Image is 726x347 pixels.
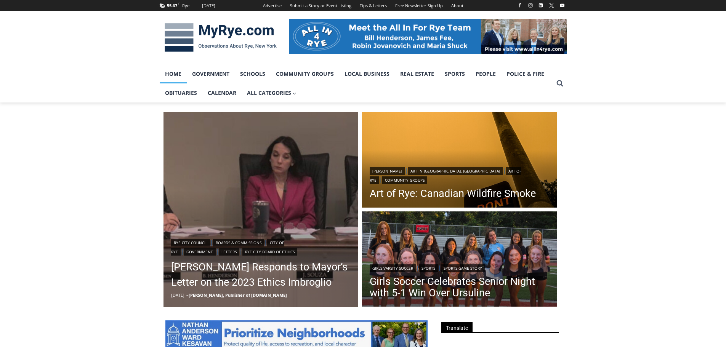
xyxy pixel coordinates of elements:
[362,112,557,209] a: Read More Art of Rye: Canadian Wildfire Smoke
[160,83,202,102] a: Obituaries
[408,167,503,175] a: Art in [GEOGRAPHIC_DATA], [GEOGRAPHIC_DATA]
[160,18,282,58] img: MyRye.com
[219,248,239,256] a: Letters
[289,19,567,53] img: All in for Rye
[271,64,339,83] a: Community Groups
[370,276,550,299] a: Girls Soccer Celebrates Senior Night with 5-1 Win Over Ursuline
[382,176,427,184] a: Community Groups
[558,1,567,10] a: YouTube
[171,259,351,290] a: [PERSON_NAME] Responds to Mayor’s Letter on the 2023 Ethics Imbroglio
[202,2,215,9] div: [DATE]
[526,1,535,10] a: Instagram
[370,188,550,199] a: Art of Rye: Canadian Wildfire Smoke
[186,292,189,298] span: –
[370,263,550,272] div: | |
[235,64,271,83] a: Schools
[242,83,302,102] a: All Categories
[202,83,242,102] a: Calendar
[247,89,296,97] span: All Categories
[439,64,470,83] a: Sports
[362,211,557,309] img: (PHOTO: The 2025 Rye Girls Soccer seniors. L to R: Parker Calhoun, Claire Curran, Alessia MacKinn...
[167,3,177,8] span: 55.67
[182,2,189,9] div: Rye
[547,1,556,10] a: X
[553,77,567,90] button: View Search Form
[213,239,264,246] a: Boards & Commissions
[339,64,395,83] a: Local Business
[362,211,557,309] a: Read More Girls Soccer Celebrates Senior Night with 5-1 Win Over Ursuline
[171,292,184,298] time: [DATE]
[441,322,473,333] span: Translate
[362,112,557,209] img: [PHOTO: Canadian Wildfire Smoke. Few ventured out unmasked as the skies turned an eerie orange in...
[242,248,297,256] a: Rye City Board of Ethics
[419,264,438,272] a: Sports
[171,239,210,246] a: Rye City Council
[163,112,359,307] img: (PHOTO: Councilmembers Bill Henderson, Julie Souza and Mayor Josh Cohn during the City Council me...
[160,64,553,103] nav: Primary Navigation
[536,1,545,10] a: Linkedin
[395,64,439,83] a: Real Estate
[171,237,351,256] div: | | | | |
[501,64,550,83] a: Police & Fire
[189,292,287,298] a: [PERSON_NAME], Publisher of [DOMAIN_NAME]
[370,166,550,184] div: | | |
[187,64,235,83] a: Government
[370,264,416,272] a: Girls Varsity Soccer
[470,64,501,83] a: People
[160,64,187,83] a: Home
[515,1,524,10] a: Facebook
[178,2,180,6] span: F
[184,248,216,256] a: Government
[163,112,359,307] a: Read More Henderson Responds to Mayor’s Letter on the 2023 Ethics Imbroglio
[370,167,405,175] a: [PERSON_NAME]
[441,264,485,272] a: Sports Game Story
